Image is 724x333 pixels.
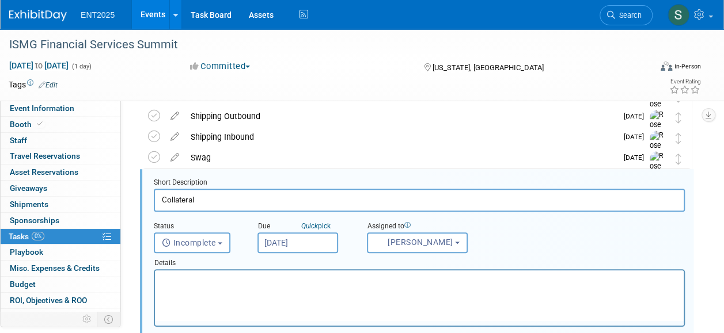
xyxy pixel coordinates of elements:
[97,312,121,327] td: Toggle Event Tabs
[10,167,78,177] span: Asset Reservations
[165,152,185,163] a: edit
[375,238,453,247] span: [PERSON_NAME]
[185,148,617,167] div: Swag
[9,60,69,71] span: [DATE] [DATE]
[1,277,120,292] a: Budget
[650,131,667,171] img: Rose Bodin
[154,221,240,232] div: Status
[1,229,120,244] a: Tasks0%
[5,35,642,55] div: ISMG Financial Services Summit
[650,151,667,192] img: Rose Bodin
[77,312,97,327] td: Personalize Event Tab Strip
[1,293,120,308] a: ROI, Objectives & ROO
[669,79,700,85] div: Event Rating
[154,232,230,253] button: Incomplete
[674,62,701,71] div: In-Person
[9,79,58,90] td: Tags
[185,127,617,147] div: Shipping Inbound
[162,238,216,247] span: Incomplete
[299,221,333,231] a: Quickpick
[676,133,681,144] i: Move task
[624,133,650,141] span: [DATE]
[600,60,701,77] div: Event Format
[257,221,350,232] div: Due
[10,280,36,289] span: Budget
[165,111,185,121] a: edit
[155,270,684,320] iframe: Rich Text Area
[154,189,685,211] input: Name of task or a short description
[10,200,48,209] span: Shipments
[185,106,617,126] div: Shipping Outbound
[9,10,67,21] img: ExhibitDay
[37,121,43,127] i: Booth reservation complete
[1,133,120,148] a: Staff
[661,62,672,71] img: Format-Inperson.png
[1,197,120,212] a: Shipments
[10,151,80,160] span: Travel Reservations
[257,232,338,253] input: Due Date
[1,148,120,164] a: Travel Reservations
[154,178,685,189] div: Short Description
[33,61,44,70] span: to
[1,244,120,260] a: Playbook
[1,213,120,228] a: Sponsorships
[624,112,650,120] span: [DATE]
[32,232,44,240] span: 0%
[1,309,120,324] a: Attachments
[1,261,120,276] a: Misc. Expenses & Credits
[10,263,100,273] span: Misc. Expenses & Credits
[165,132,185,142] a: edit
[10,136,27,145] span: Staff
[676,154,681,164] i: Move task
[624,154,650,162] span: [DATE]
[1,101,120,116] a: Event Information
[186,60,255,72] button: Committed
[615,11,642,20] span: Search
[154,253,685,269] div: Details
[10,296,87,305] span: ROI, Objectives & ROO
[71,63,92,70] span: (1 day)
[81,10,115,20] span: ENT2025
[10,247,43,257] span: Playbook
[9,232,44,241] span: Tasks
[10,104,74,113] span: Event Information
[650,110,667,151] img: Rose Bodin
[301,222,318,230] i: Quick
[600,5,653,25] a: Search
[367,232,468,253] button: [PERSON_NAME]
[1,181,120,196] a: Giveaways
[10,216,59,225] span: Sponsorships
[10,120,45,129] span: Booth
[1,117,120,132] a: Booth
[433,63,544,72] span: [US_STATE], [GEOGRAPHIC_DATA]
[39,81,58,89] a: Edit
[10,183,47,193] span: Giveaways
[367,221,487,232] div: Assigned to
[1,164,120,180] a: Asset Reservations
[676,112,681,123] i: Move task
[668,4,689,26] img: Stephanie Silva
[10,312,56,321] span: Attachments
